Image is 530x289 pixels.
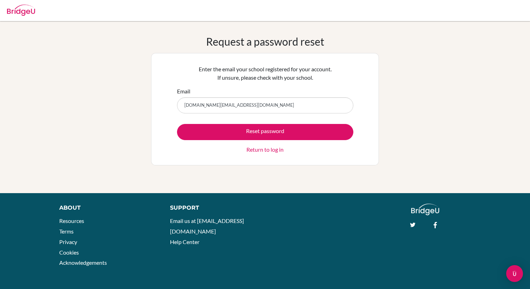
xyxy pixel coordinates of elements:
[170,204,258,212] div: Support
[411,204,440,215] img: logo_white@2x-f4f0deed5e89b7ecb1c2cc34c3e3d731f90f0f143d5ea2071677605dd97b5244.png
[206,35,324,48] h1: Request a password reset
[59,228,74,235] a: Terms
[246,145,284,154] a: Return to log in
[177,87,190,96] label: Email
[506,265,523,282] div: Open Intercom Messenger
[59,259,107,266] a: Acknowledgements
[177,65,353,82] p: Enter the email your school registered for your account. If unsure, please check with your school.
[59,238,77,245] a: Privacy
[7,5,35,16] img: Bridge-U
[170,217,244,235] a: Email us at [EMAIL_ADDRESS][DOMAIN_NAME]
[170,238,199,245] a: Help Center
[59,249,79,256] a: Cookies
[59,217,84,224] a: Resources
[59,204,154,212] div: About
[177,124,353,140] button: Reset password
